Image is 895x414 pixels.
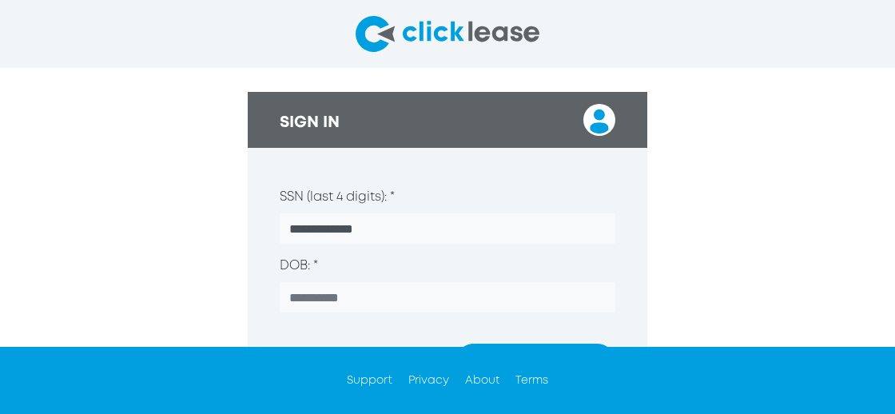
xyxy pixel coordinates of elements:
[583,104,615,136] img: login user
[408,376,449,385] a: Privacy
[356,16,539,52] img: clicklease logo
[280,113,340,133] h3: SIGN IN
[515,376,548,385] a: Terms
[280,257,318,276] label: DOB: *
[280,188,395,207] label: SSN (last 4 digits): *
[465,376,499,385] a: About
[347,376,392,385] a: Support
[455,344,615,380] button: REQUEST ACCESS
